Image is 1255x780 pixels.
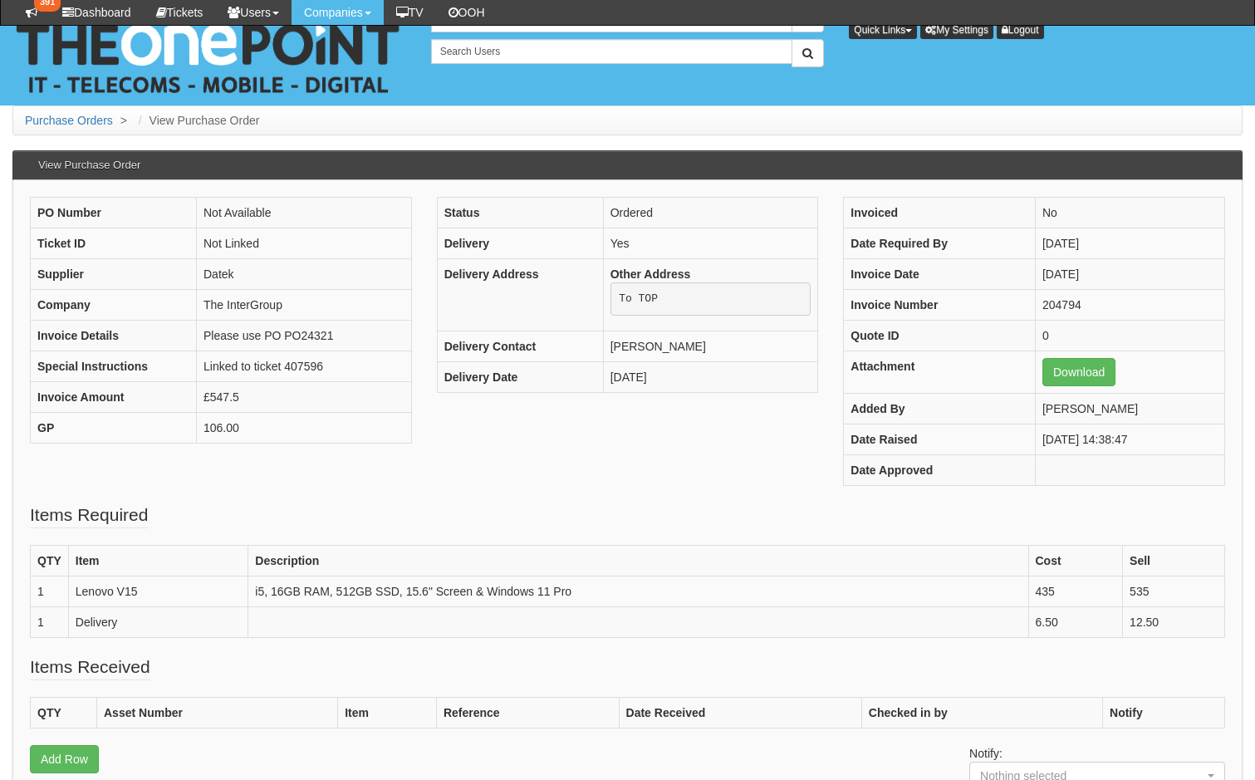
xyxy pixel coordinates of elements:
th: QTY [31,698,97,728]
th: Special Instructions [31,351,197,382]
td: [DATE] [1035,228,1224,259]
td: [DATE] [603,361,818,392]
th: Date Approved [844,455,1036,486]
legend: Items Required [30,503,148,528]
th: Delivery Contact [437,331,603,361]
td: Please use PO PO24321 [197,321,412,351]
th: Asset Number [97,698,338,728]
td: £547.5 [197,382,412,413]
th: Invoice Number [844,290,1036,321]
td: [DATE] [1035,259,1224,290]
a: Download [1042,358,1115,386]
td: Delivery [68,607,248,638]
td: The InterGroup [197,290,412,321]
a: Logout [997,21,1044,39]
td: Lenovo V15 [68,576,248,607]
h3: View Purchase Order [30,151,149,179]
th: Company [31,290,197,321]
td: 1 [31,576,69,607]
th: Date Required By [844,228,1036,259]
td: 6.50 [1028,607,1123,638]
td: Not Available [197,198,412,228]
button: Quick Links [849,21,917,39]
th: Delivery [437,228,603,259]
th: Reference [436,698,619,728]
td: [PERSON_NAME] [603,331,818,361]
th: PO Number [31,198,197,228]
input: Search Users [431,39,793,64]
th: Invoiced [844,198,1036,228]
th: Date Raised [844,424,1036,455]
th: Invoice Details [31,321,197,351]
a: Add Row [30,745,99,773]
th: Item [68,546,248,576]
th: Sell [1123,546,1225,576]
th: Ticket ID [31,228,197,259]
th: Invoice Date [844,259,1036,290]
td: Linked to ticket 407596 [197,351,412,382]
th: Item [338,698,437,728]
td: 106.00 [197,413,412,444]
td: 1 [31,607,69,638]
a: Purchase Orders [25,114,113,127]
pre: To TOP [610,282,811,316]
span: > [116,114,131,127]
td: Datek [197,259,412,290]
a: My Settings [920,21,993,39]
td: Not Linked [197,228,412,259]
b: Other Address [610,267,691,281]
th: Delivery Address [437,259,603,331]
th: Checked in by [861,698,1102,728]
th: Notify [1103,698,1225,728]
li: View Purchase Order [135,112,260,129]
th: GP [31,413,197,444]
th: QTY [31,546,69,576]
legend: Items Received [30,655,150,680]
th: Added By [844,394,1036,424]
td: i5, 16GB RAM, 512GB SSD, 15.6" Screen & Windows 11 Pro [248,576,1028,607]
td: No [1035,198,1224,228]
th: Supplier [31,259,197,290]
td: Ordered [603,198,818,228]
th: Attachment [844,351,1036,394]
th: Description [248,546,1028,576]
td: 0 [1035,321,1224,351]
td: Yes [603,228,818,259]
th: Quote ID [844,321,1036,351]
th: Invoice Amount [31,382,197,413]
th: Date Received [619,698,861,728]
td: 535 [1123,576,1225,607]
td: 204794 [1035,290,1224,321]
td: [PERSON_NAME] [1035,394,1224,424]
th: Cost [1028,546,1123,576]
th: Delivery Date [437,361,603,392]
td: 435 [1028,576,1123,607]
td: [DATE] 14:38:47 [1035,424,1224,455]
th: Status [437,198,603,228]
td: 12.50 [1123,607,1225,638]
